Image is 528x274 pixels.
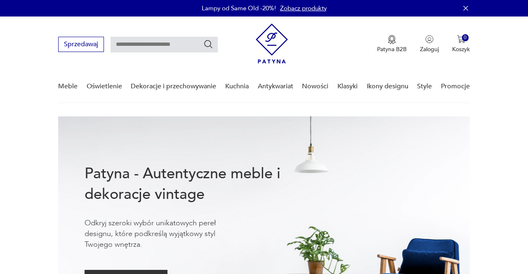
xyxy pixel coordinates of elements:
img: Ikonka użytkownika [425,35,434,43]
div: 0 [462,34,469,41]
a: Sprzedawaj [58,42,104,48]
button: Sprzedawaj [58,37,104,52]
img: Patyna - sklep z meblami i dekoracjami vintage [256,24,288,64]
a: Style [417,71,432,102]
a: Promocje [441,71,470,102]
button: Szukaj [203,39,213,49]
button: Patyna B2B [377,35,407,53]
a: Oświetlenie [87,71,122,102]
a: Ikony designu [367,71,408,102]
p: Odkryj szeroki wybór unikatowych pereł designu, które podkreślą wyjątkowy styl Twojego wnętrza. [85,218,241,250]
a: Antykwariat [258,71,293,102]
button: Zaloguj [420,35,439,53]
h1: Patyna - Autentyczne meble i dekoracje vintage [85,163,307,205]
a: Kuchnia [225,71,249,102]
a: Nowości [302,71,328,102]
a: Klasyki [337,71,358,102]
a: Ikona medaluPatyna B2B [377,35,407,53]
a: Meble [58,71,78,102]
p: Patyna B2B [377,45,407,53]
p: Koszyk [452,45,470,53]
p: Lampy od Same Old -20%! [202,4,276,12]
p: Zaloguj [420,45,439,53]
a: Dekoracje i przechowywanie [131,71,216,102]
img: Ikona medalu [388,35,396,44]
a: Zobacz produkty [280,4,327,12]
button: 0Koszyk [452,35,470,53]
img: Ikona koszyka [457,35,465,43]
